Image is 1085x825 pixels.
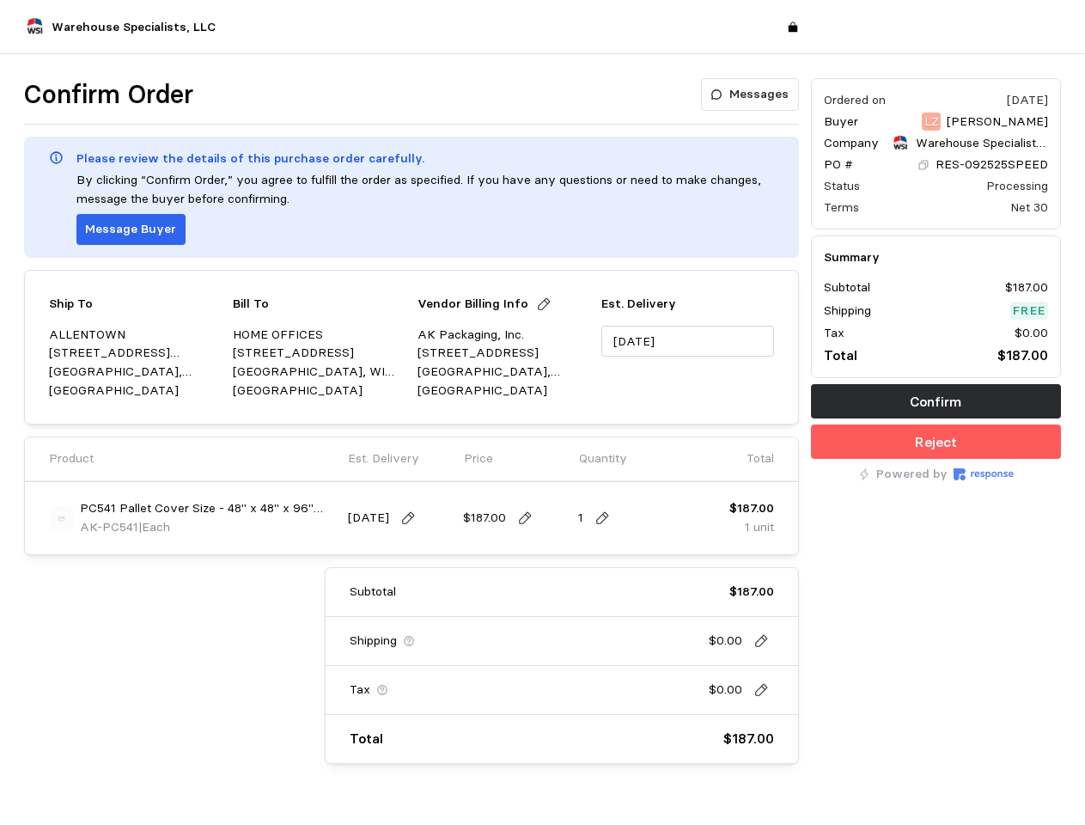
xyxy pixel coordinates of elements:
p: [GEOGRAPHIC_DATA] [418,382,589,400]
h5: Summary [824,248,1048,266]
p: PC541 Pallet Cover Size - 48" x 48" x 96" 4MIL Clear [80,499,336,518]
p: $187.00 [1005,278,1048,297]
p: Confirm [910,391,961,412]
p: $0.00 [709,632,742,651]
p: Free [1013,302,1045,321]
p: $0.00 [1015,324,1048,343]
p: [STREET_ADDRESS] [233,344,405,363]
button: Message Buyer [76,214,186,245]
img: Response Logo [954,468,1014,480]
p: Price [464,449,493,468]
p: Message Buyer [85,220,176,239]
p: Company [824,134,879,153]
div: Processing [986,177,1048,195]
div: Ordered on [824,91,886,109]
span: AK-PC541 [80,519,138,535]
div: Net 30 [1010,199,1048,217]
p: LZ [924,113,939,131]
h1: Confirm Order [24,78,193,112]
p: $187.00 [723,728,774,749]
p: By clicking “Confirm Order,” you agree to fulfill the order as specified. If you have any questio... [76,171,774,208]
p: 1 [578,509,583,528]
p: [STREET_ADDRESS] [418,344,589,363]
p: Please review the details of this purchase order carefully. [76,150,424,168]
p: Warehouse Specialists, LLC [52,18,216,37]
p: Messages [729,85,789,104]
p: Subtotal [350,583,396,602]
button: Confirm [811,384,1061,419]
p: Tax [824,324,844,343]
button: Messages [701,78,799,111]
p: Est. Delivery [348,449,419,468]
p: $187.00 [463,509,506,528]
p: Total [747,449,774,468]
p: Powered by [876,465,948,484]
p: Vendor Billing Info [418,295,528,314]
p: [DATE] [348,509,389,528]
p: Total [824,345,857,366]
p: $187.00 [729,499,774,518]
p: Ship To [49,295,93,314]
p: Est. Delivery [601,295,773,314]
span: | Each [138,519,170,535]
p: Shipping [824,302,871,321]
div: Status [824,177,860,195]
p: HOME OFFICES [233,326,405,345]
p: RES-092525SPEED [936,156,1048,174]
p: [GEOGRAPHIC_DATA], WI 54913 [233,363,405,382]
p: Shipping [350,632,397,651]
p: $187.00 [997,345,1048,366]
p: Subtotal [824,278,870,297]
div: [DATE] [1007,91,1048,109]
p: [PERSON_NAME] [947,113,1048,131]
div: Terms [824,199,859,217]
p: Reject [915,431,957,453]
p: Product [49,449,94,468]
p: Warehouse Specialists, LLC [916,134,1048,153]
p: [GEOGRAPHIC_DATA], [GEOGRAPHIC_DATA] 19007 [418,363,589,382]
img: svg%3e [49,506,74,531]
p: $0.00 [709,681,742,700]
p: [GEOGRAPHIC_DATA] [233,382,405,400]
p: Tax [350,681,370,700]
p: Bill To [233,295,269,314]
input: MM/DD/YYYY [601,326,773,357]
p: Total [350,728,383,749]
p: $187.00 [729,583,774,602]
p: 1 unit [729,518,774,537]
p: [GEOGRAPHIC_DATA] [49,382,221,400]
p: [GEOGRAPHIC_DATA], [GEOGRAPHIC_DATA] 18106 [49,363,221,382]
p: Buyer [824,113,858,131]
p: PO # [824,156,853,174]
button: Reject [811,425,1061,459]
p: Quantity [579,449,627,468]
p: AK Packaging, Inc. [418,326,589,345]
p: [STREET_ADDRESS][PERSON_NAME] [49,344,221,363]
p: ALLENTOWN [49,326,221,345]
